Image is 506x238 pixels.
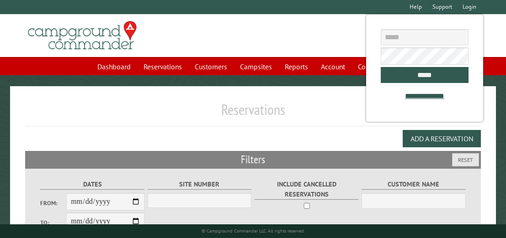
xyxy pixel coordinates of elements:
[352,58,414,75] a: Communications
[234,58,277,75] a: Campsites
[40,179,144,190] label: Dates
[148,179,252,190] label: Site Number
[315,58,351,75] a: Account
[202,228,305,234] small: © Campground Commander LLC. All rights reserved.
[403,130,481,147] button: Add a Reservation
[92,58,136,75] a: Dashboard
[138,58,187,75] a: Reservations
[25,101,480,126] h1: Reservations
[25,18,139,53] img: Campground Commander
[362,179,466,190] label: Customer Name
[255,179,359,199] label: Include Cancelled Reservations
[189,58,233,75] a: Customers
[452,153,479,166] button: Reset
[40,199,66,207] label: From:
[25,151,480,168] h2: Filters
[40,218,66,227] label: To:
[279,58,314,75] a: Reports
